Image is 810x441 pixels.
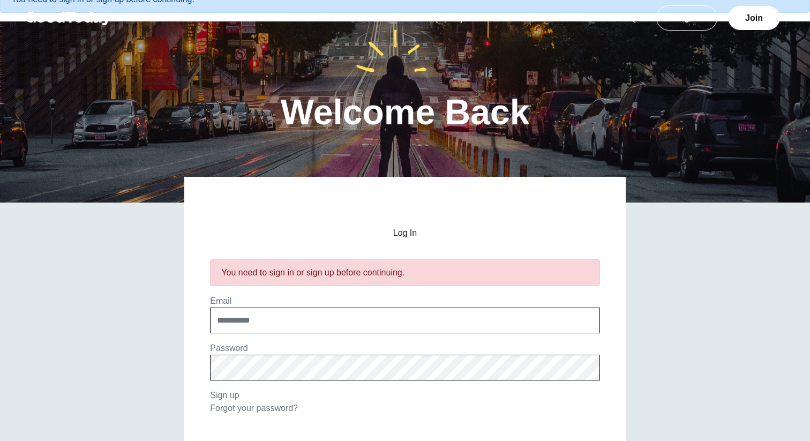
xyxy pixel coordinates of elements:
label: Email [210,296,231,305]
div: You need to sign in or sign up before continuing. [221,266,588,279]
a: Sign up [210,391,239,400]
h1: Welcome Back [281,94,530,130]
h2: Log In [210,228,599,238]
a: About [502,13,551,23]
a: Log In [656,5,717,31]
label: Password [210,343,247,353]
a: FAQ [606,13,649,23]
a: Join [728,6,780,30]
a: Forgot your password? [210,403,298,413]
a: Teams [553,13,604,23]
img: GoodToday [26,12,111,25]
a: [DATE] Cause [423,13,502,23]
